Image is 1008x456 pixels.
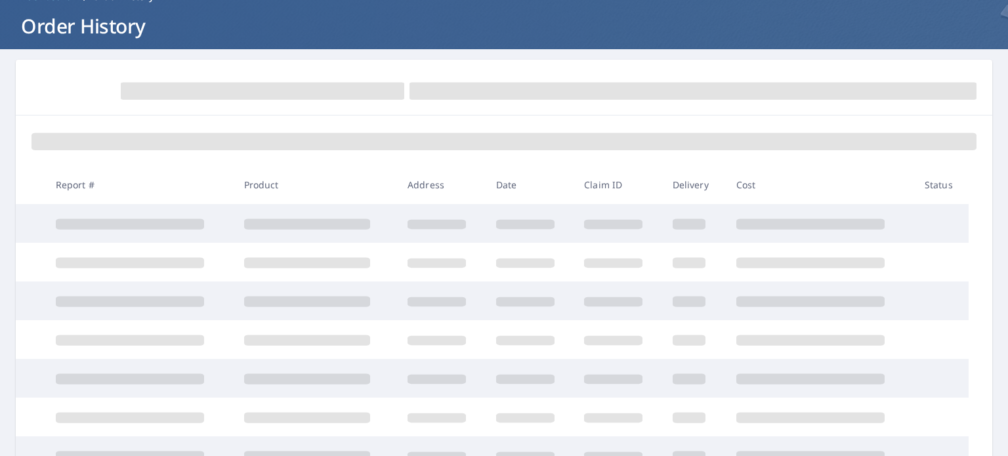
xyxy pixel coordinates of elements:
th: Cost [726,165,914,204]
th: Product [234,165,398,204]
h1: Order History [16,12,992,39]
th: Claim ID [574,165,662,204]
th: Report # [45,165,234,204]
th: Address [397,165,486,204]
th: Status [914,165,969,204]
th: Delivery [662,165,726,204]
th: Date [486,165,574,204]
